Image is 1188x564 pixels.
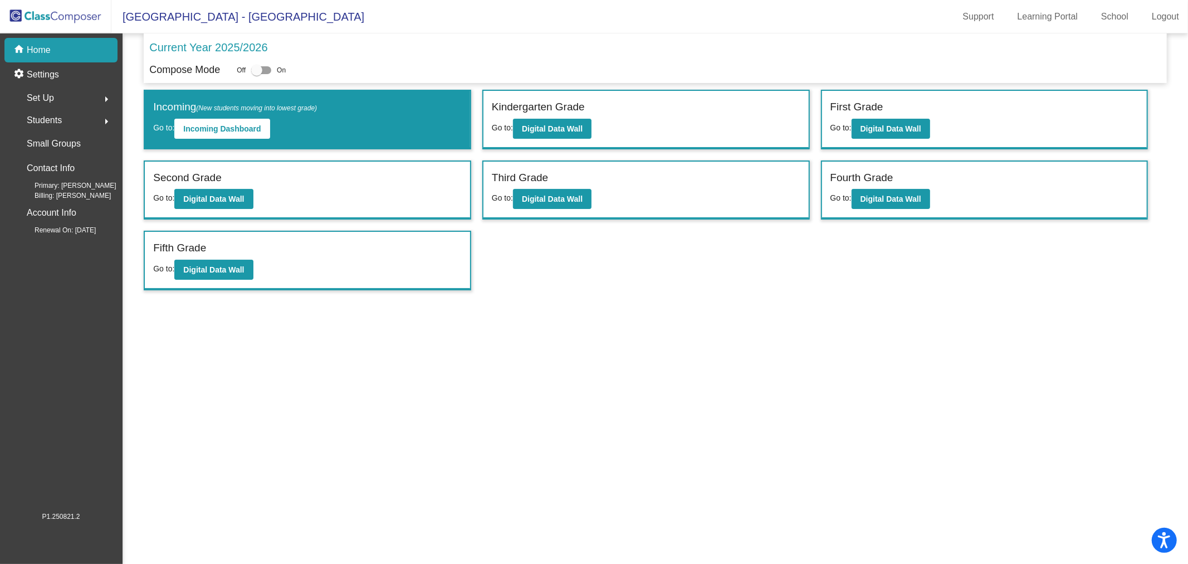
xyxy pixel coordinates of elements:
p: Current Year 2025/2026 [149,39,267,56]
a: Learning Portal [1009,8,1087,26]
span: (New students moving into lowest grade) [196,104,317,112]
label: Second Grade [153,170,222,186]
mat-icon: arrow_right [100,115,113,128]
p: Small Groups [27,136,81,152]
b: Digital Data Wall [522,124,583,133]
p: Contact Info [27,161,75,176]
p: Home [27,43,51,57]
button: Digital Data Wall [174,260,253,280]
p: Settings [27,68,59,81]
mat-icon: settings [13,68,27,81]
button: Digital Data Wall [852,119,930,139]
b: Digital Data Wall [183,265,244,274]
label: Fourth Grade [830,170,893,186]
span: Go to: [492,193,513,202]
span: Go to: [830,123,852,132]
p: Compose Mode [149,62,220,77]
span: Renewal On: [DATE] [17,225,96,235]
label: First Grade [830,99,883,115]
b: Digital Data Wall [183,195,244,203]
span: Go to: [492,123,513,132]
mat-icon: home [13,43,27,57]
button: Digital Data Wall [852,189,930,209]
span: Primary: [PERSON_NAME] [17,181,116,191]
label: Fifth Grade [153,240,206,256]
label: Incoming [153,99,317,115]
a: Support [954,8,1003,26]
b: Digital Data Wall [522,195,583,203]
button: Digital Data Wall [513,189,591,209]
button: Digital Data Wall [513,119,591,139]
span: Go to: [830,193,852,202]
label: Third Grade [492,170,548,186]
a: Logout [1143,8,1188,26]
b: Incoming Dashboard [183,124,261,133]
span: Go to: [153,264,174,273]
button: Incoming Dashboard [174,119,270,139]
span: [GEOGRAPHIC_DATA] - [GEOGRAPHIC_DATA] [111,8,364,26]
span: Go to: [153,193,174,202]
button: Digital Data Wall [174,189,253,209]
mat-icon: arrow_right [100,93,113,106]
span: On [277,65,286,75]
p: Account Info [27,205,76,221]
b: Digital Data Wall [861,195,921,203]
label: Kindergarten Grade [492,99,585,115]
b: Digital Data Wall [861,124,921,133]
span: Off [237,65,246,75]
span: Go to: [153,123,174,132]
span: Billing: [PERSON_NAME] [17,191,111,201]
span: Students [27,113,62,128]
a: School [1092,8,1137,26]
span: Set Up [27,90,54,106]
